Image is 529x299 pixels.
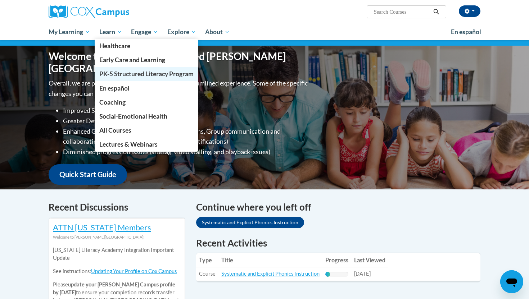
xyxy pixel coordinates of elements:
[196,217,304,228] a: Systematic and Explicit Phonics Instruction
[451,28,481,36] span: En español
[95,53,198,67] a: Early Care and Learning
[163,24,201,40] a: Explore
[99,98,126,106] span: Coaching
[53,233,181,241] div: Welcome to [PERSON_NAME][GEOGRAPHIC_DATA]!
[446,24,486,40] a: En español
[500,270,523,293] iframe: Button to launch messaging window
[167,28,196,36] span: Explore
[201,24,235,40] a: About
[91,268,177,274] a: Updating Your Profile on Cox Campus
[49,5,129,18] img: Cox Campus
[95,137,198,151] a: Lectures & Webinars
[99,141,158,148] span: Lectures & Webinars
[49,5,185,18] a: Cox Campus
[205,28,230,36] span: About
[95,95,198,109] a: Coaching
[221,271,320,277] a: Systematic and Explicit Phonics Instruction
[63,147,309,157] li: Diminished progression issues (site lag, video stalling, and playback issues)
[351,253,388,267] th: Last Viewed
[325,272,330,277] div: Progress, %
[99,84,130,92] span: En español
[322,253,351,267] th: Progress
[38,24,491,40] div: Main menu
[95,39,198,53] a: Healthcare
[49,78,309,99] p: Overall, we are proud to provide you with a more streamlined experience. Some of the specific cha...
[53,246,181,262] p: [US_STATE] Literacy Academy Integration Important Update
[196,200,480,214] h4: Continue where you left off
[49,28,90,36] span: My Learning
[196,236,480,249] h1: Recent Activities
[63,105,309,116] li: Improved Site Navigation
[373,8,431,16] input: Search Courses
[53,267,181,275] p: See instructions:
[99,42,130,50] span: Healthcare
[99,70,194,78] span: PK-5 Structured Literacy Program
[99,112,167,120] span: Social-Emotional Health
[49,50,309,74] h1: Welcome to the new and improved [PERSON_NAME][GEOGRAPHIC_DATA]
[53,281,175,295] b: update your [PERSON_NAME] Campus profile by [DATE]
[95,24,127,40] a: Learn
[99,126,131,134] span: All Courses
[99,28,122,36] span: Learn
[95,67,198,81] a: PK-5 Structured Literacy Program
[95,109,198,123] a: Social-Emotional Health
[53,222,151,232] a: ATTN [US_STATE] Members
[95,81,198,95] a: En español
[218,253,322,267] th: Title
[459,5,480,17] button: Account Settings
[63,126,309,147] li: Enhanced Group Collaboration Tools (Action plans, Group communication and collaboration tools, re...
[63,116,309,126] li: Greater Device Compatibility
[131,28,158,36] span: Engage
[431,8,442,16] button: Search
[99,56,165,64] span: Early Care and Learning
[44,24,95,40] a: My Learning
[354,271,371,277] span: [DATE]
[95,123,198,137] a: All Courses
[49,200,185,214] h4: Recent Discussions
[199,271,216,277] span: Course
[196,253,218,267] th: Type
[126,24,163,40] a: Engage
[49,164,127,185] a: Quick Start Guide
